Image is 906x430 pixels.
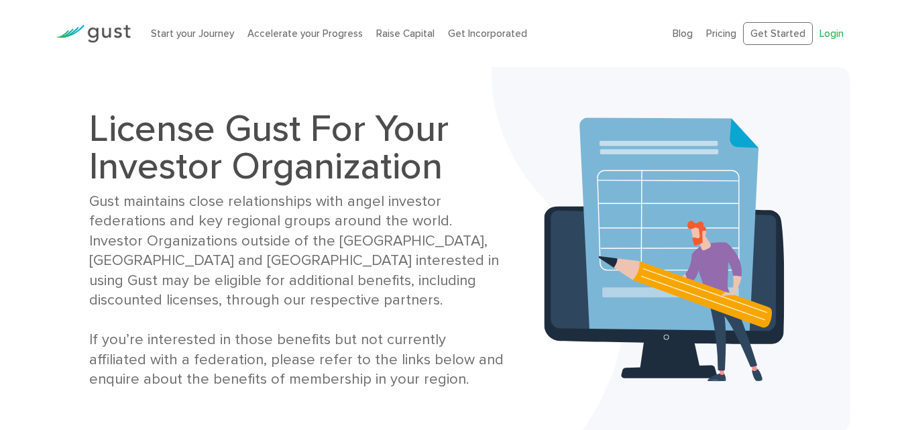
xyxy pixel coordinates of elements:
a: Pricing [706,28,736,40]
a: Get Incorporated [448,28,527,40]
a: Blog [673,28,693,40]
a: Start your Journey [151,28,234,40]
a: Accelerate your Progress [247,28,363,40]
img: Gust Logo [56,25,131,43]
h1: License Gust For Your Investor Organization [89,110,506,185]
a: Get Started [743,22,813,46]
a: Raise Capital [376,28,435,40]
a: Login [819,28,844,40]
div: Gust maintains close relationships with angel investor federations and key regional groups around... [89,192,506,390]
